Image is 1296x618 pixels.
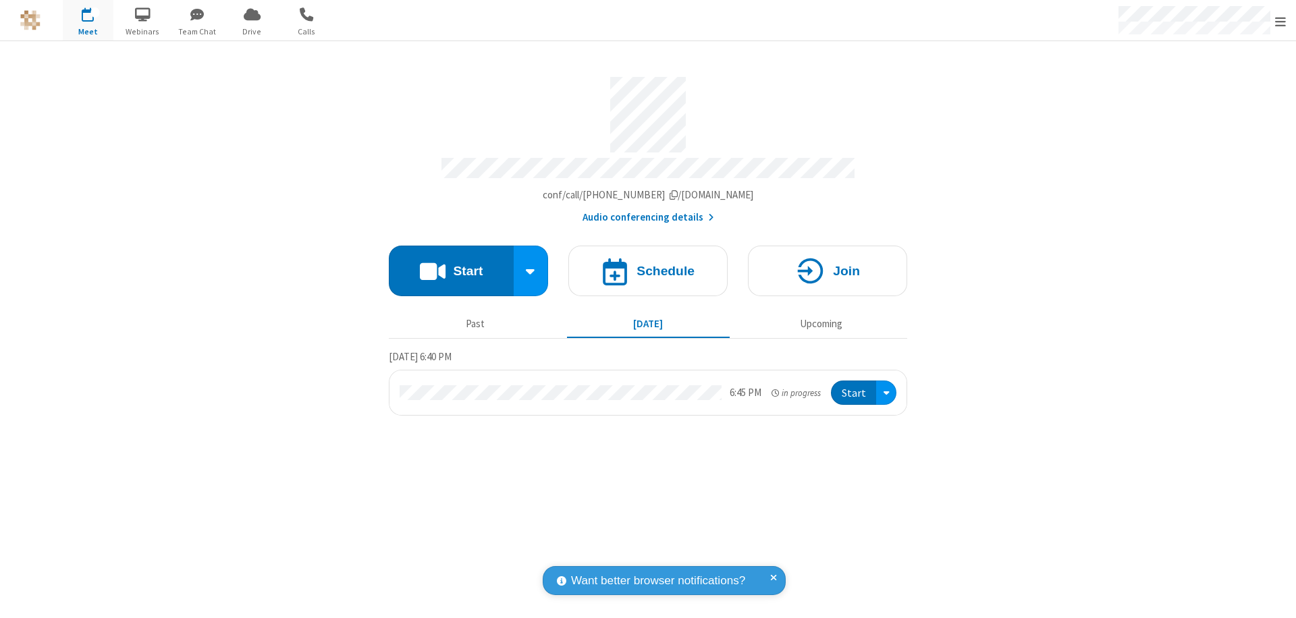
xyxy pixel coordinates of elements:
[389,246,514,296] button: Start
[117,26,168,38] span: Webinars
[583,210,714,225] button: Audio conferencing details
[876,381,896,405] div: Open menu
[389,349,907,416] section: Today's Meetings
[740,311,902,337] button: Upcoming
[281,26,332,38] span: Calls
[453,264,483,277] h4: Start
[571,572,745,590] span: Want better browser notifications?
[91,7,100,18] div: 1
[833,264,860,277] h4: Join
[567,311,730,337] button: [DATE]
[394,311,557,337] button: Past
[514,246,549,296] div: Start conference options
[831,381,876,405] button: Start
[748,246,907,296] button: Join
[730,385,761,401] div: 6:45 PM
[389,350,452,363] span: [DATE] 6:40 PM
[568,246,728,296] button: Schedule
[63,26,113,38] span: Meet
[172,26,223,38] span: Team Chat
[20,10,40,30] img: QA Selenium DO NOT DELETE OR CHANGE
[227,26,277,38] span: Drive
[772,387,821,399] em: in progress
[389,67,907,225] section: Account details
[543,188,754,201] span: Copy my meeting room link
[543,188,754,203] button: Copy my meeting room linkCopy my meeting room link
[637,264,695,277] h4: Schedule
